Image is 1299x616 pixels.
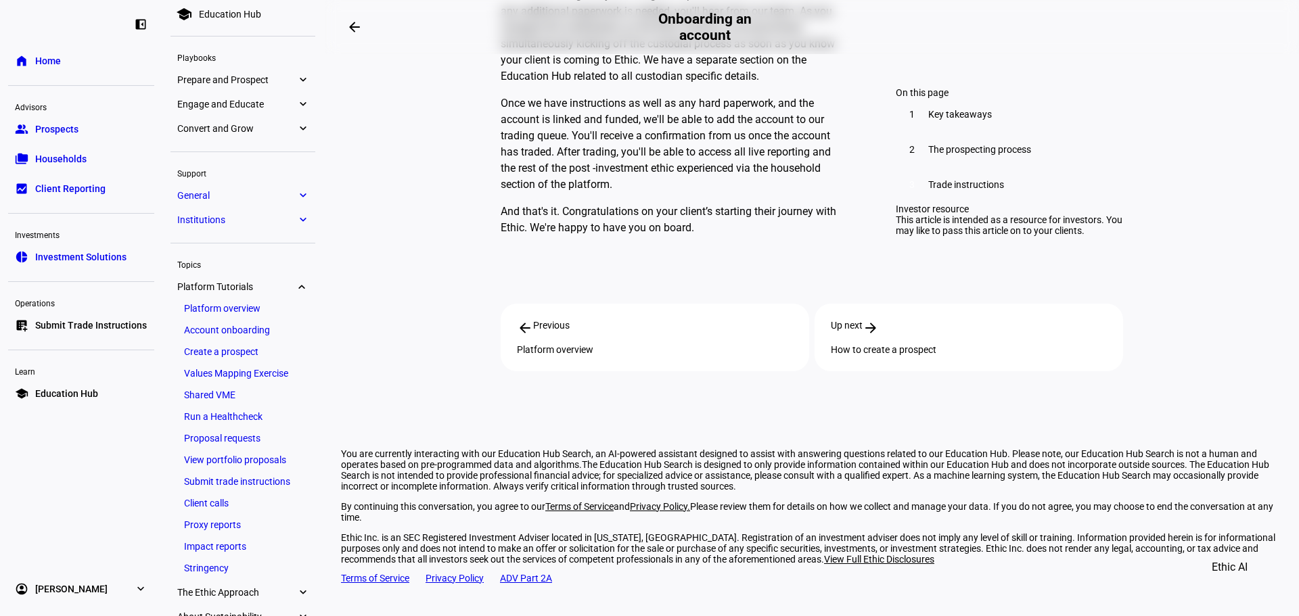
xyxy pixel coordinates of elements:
span: Previous [533,320,570,336]
a: Run a Healthcheck [177,407,309,426]
div: Education Hub [199,9,261,20]
a: folder_copyHouseholds [8,145,154,172]
a: Shared VME [177,385,309,404]
span: Platform Tutorials [177,281,296,292]
span: Ethic AI [1212,551,1248,584]
eth-mat-symbol: pie_chart [15,250,28,264]
div: Investments [8,224,154,243]
mat-icon: arrow_backwards [346,19,363,35]
div: How to create a prospect [831,344,1107,355]
div: Topics [170,254,315,273]
eth-mat-symbol: expand_more [296,189,309,202]
eth-mat-symbol: school [15,387,28,400]
a: Platform overview [177,299,309,318]
span: Up next [831,320,863,336]
eth-mat-symbol: bid_landscape [15,182,28,195]
span: Households [35,152,87,166]
div: Ethic Inc. is an SEC Registered Investment Adviser located in [US_STATE], [GEOGRAPHIC_DATA]. Regi... [341,532,1283,565]
p: By continuing this conversation, you agree to our and Please review them for details on how we co... [341,501,1283,523]
span: Education Hub [35,387,98,400]
eth-mat-symbol: folder_copy [15,152,28,166]
eth-mat-symbol: expand_more [296,73,309,87]
span: View Full Ethic Disclosures [824,554,934,565]
span: Institutions [177,214,296,225]
a: homeHome [8,47,154,74]
a: Privacy Policy. [630,501,690,512]
span: Convert and Grow [177,123,296,134]
div: This article is intended as a resource for investors. You may like to pass this article on to you... [896,214,1123,236]
eth-mat-symbol: expand_more [134,582,147,596]
span: The Ethic Approach [177,587,296,598]
a: View portfolio proposals [177,450,309,469]
eth-mat-symbol: expand_more [296,97,309,111]
eth-mat-symbol: expand_more [296,213,309,227]
span: Trade instructions [928,179,1004,190]
span: Home [35,54,61,68]
span: Key takeaways [928,109,992,120]
div: Advisors [8,97,154,116]
a: Create a prospect [177,342,309,361]
span: Prospects [35,122,78,136]
a: Terms of Service [545,501,614,512]
div: Operations [8,293,154,312]
div: 2 [904,141,920,158]
eth-mat-symbol: left_panel_close [134,18,147,31]
eth-mat-symbol: expand_more [296,586,309,599]
eth-mat-symbol: home [15,54,28,68]
eth-mat-symbol: group [15,122,28,136]
a: Submit trade instructions [177,472,309,491]
div: Investor resource [896,204,1123,214]
a: groupProspects [8,116,154,143]
div: Platform overview [517,344,793,355]
div: On this page [896,87,1123,98]
div: Support [170,163,315,182]
a: Proxy reports [177,515,309,534]
p: Once we have instructions as well as any hard paperwork, and the account is linked and funded, we... [501,95,847,193]
span: The prospecting process [928,144,1031,155]
p: And that's it. Congratulations on your client’s starting their journey with Ethic. We're happy to... [501,204,847,236]
eth-mat-symbol: list_alt_add [15,318,28,332]
a: ADV Part 2A [500,573,552,584]
mat-icon: arrow_back [517,320,533,336]
mat-icon: school [176,6,192,22]
div: 3 [904,176,920,193]
span: Client Reporting [35,182,106,195]
a: Generalexpand_more [170,186,315,205]
a: Proposal requests [177,429,309,448]
span: Submit Trade Instructions [35,318,147,332]
mat-icon: arrow_forward [863,320,879,336]
div: Learn [8,361,154,380]
span: Engage and Educate [177,99,296,110]
a: Account onboarding [177,321,309,339]
div: 1 [904,106,920,122]
a: Values Mapping Exercise [177,364,309,383]
a: Institutionsexpand_more [170,210,315,229]
button: Ethic AI [1193,551,1267,584]
span: Investment Solutions [35,250,127,264]
eth-mat-symbol: account_circle [15,582,28,596]
eth-mat-symbol: expand_more [296,280,309,293]
a: pie_chartInvestment Solutions [8,243,154,270]
a: bid_landscapeClient Reporting [8,175,154,202]
a: Stringency [177,559,309,577]
a: Client calls [177,494,309,513]
a: Terms of Service [341,573,409,584]
p: You are currently interacting with our Education Hub Search, an AI-powered assistant designed to ... [341,448,1283,492]
a: Impact reports [177,537,309,556]
a: Privacy Policy [426,573,484,584]
span: [PERSON_NAME] [35,582,108,596]
span: General [177,190,296,201]
h2: Onboarding an account [655,11,755,43]
eth-mat-symbol: expand_more [296,122,309,135]
div: Playbooks [170,47,315,66]
span: Prepare and Prospect [177,74,296,85]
